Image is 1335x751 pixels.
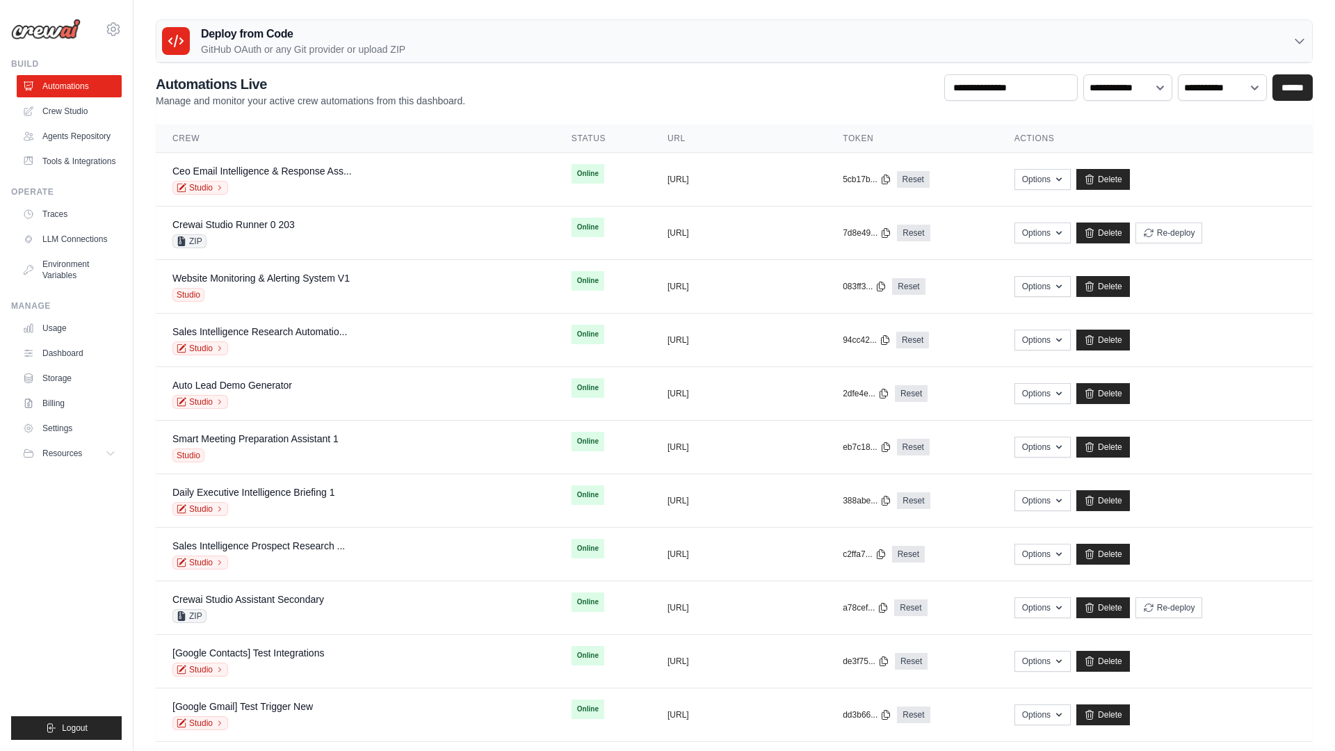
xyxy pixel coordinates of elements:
[1076,330,1130,350] a: Delete
[42,448,82,459] span: Resources
[572,485,604,505] span: Online
[17,442,122,465] button: Resources
[17,392,122,414] a: Billing
[843,174,891,185] button: 5cb17b...
[172,716,228,730] a: Studio
[1014,651,1071,672] button: Options
[1076,544,1130,565] a: Delete
[1014,169,1071,190] button: Options
[572,325,604,344] span: Online
[172,433,339,444] a: Smart Meeting Preparation Assistant 1
[897,171,930,188] a: Reset
[843,442,891,453] button: eb7c18...
[172,326,347,337] a: Sales Intelligence Research Automatio...
[843,281,887,292] button: 083ff3...
[172,288,204,302] span: Studio
[17,417,122,439] a: Settings
[17,367,122,389] a: Storage
[172,647,324,659] a: [Google Contacts] Test Integrations
[897,439,930,455] a: Reset
[17,203,122,225] a: Traces
[1014,544,1071,565] button: Options
[1014,704,1071,725] button: Options
[897,706,930,723] a: Reset
[1014,223,1071,243] button: Options
[11,58,122,70] div: Build
[11,300,122,312] div: Manage
[892,546,925,563] a: Reset
[1076,597,1130,618] a: Delete
[172,341,228,355] a: Studio
[172,487,334,498] a: Daily Executive Intelligence Briefing 1
[843,602,889,613] button: a78cef...
[17,125,122,147] a: Agents Repository
[572,646,604,665] span: Online
[843,549,886,560] button: c2ffa7...
[17,100,122,122] a: Crew Studio
[572,271,604,291] span: Online
[1135,597,1203,618] button: Re-deploy
[843,709,891,720] button: dd3b66...
[11,716,122,740] button: Logout
[1014,383,1071,404] button: Options
[17,253,122,286] a: Environment Variables
[11,186,122,197] div: Operate
[172,395,228,409] a: Studio
[1014,276,1071,297] button: Options
[894,599,927,616] a: Reset
[17,75,122,97] a: Automations
[572,218,604,237] span: Online
[1076,437,1130,458] a: Delete
[897,225,930,241] a: Reset
[17,342,122,364] a: Dashboard
[201,42,405,56] p: GitHub OAuth or any Git provider or upload ZIP
[172,556,228,570] a: Studio
[555,124,651,153] th: Status
[1014,597,1071,618] button: Options
[572,378,604,398] span: Online
[172,502,228,516] a: Studio
[826,124,998,153] th: Token
[1076,383,1130,404] a: Delete
[892,278,925,295] a: Reset
[572,539,604,558] span: Online
[895,385,928,402] a: Reset
[172,380,292,391] a: Auto Lead Demo Generator
[897,492,930,509] a: Reset
[172,165,352,177] a: Ceo Email Intelligence & Response Ass...
[572,700,604,719] span: Online
[17,150,122,172] a: Tools & Integrations
[843,334,891,346] button: 94cc42...
[572,164,604,184] span: Online
[1014,330,1071,350] button: Options
[843,388,889,399] button: 2dfe4e...
[17,228,122,250] a: LLM Connections
[1076,651,1130,672] a: Delete
[156,124,555,153] th: Crew
[172,234,207,248] span: ZIP
[172,273,350,284] a: Website Monitoring & Alerting System V1
[17,317,122,339] a: Usage
[172,540,345,551] a: Sales Intelligence Prospect Research ...
[172,449,204,462] span: Studio
[572,432,604,451] span: Online
[11,19,81,40] img: Logo
[1014,437,1071,458] button: Options
[156,94,465,108] p: Manage and monitor your active crew automations from this dashboard.
[895,653,928,670] a: Reset
[172,181,228,195] a: Studio
[62,722,88,734] span: Logout
[1076,223,1130,243] a: Delete
[1076,169,1130,190] a: Delete
[201,26,405,42] h3: Deploy from Code
[843,495,891,506] button: 388abe...
[172,609,207,623] span: ZIP
[1076,704,1130,725] a: Delete
[843,656,889,667] button: de3f75...
[172,701,313,712] a: [Google Gmail] Test Trigger New
[172,594,324,605] a: Crewai Studio Assistant Secondary
[1076,276,1130,297] a: Delete
[172,663,228,677] a: Studio
[1014,490,1071,511] button: Options
[1135,223,1203,243] button: Re-deploy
